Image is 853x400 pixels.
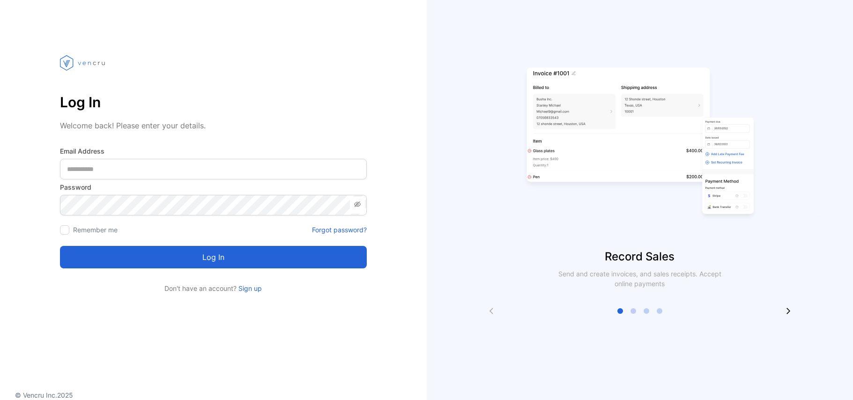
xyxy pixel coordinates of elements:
p: Welcome back! Please enter your details. [60,120,367,131]
p: Send and create invoices, and sales receipts. Accept online payments [550,269,730,289]
p: Don't have an account? [60,283,367,293]
a: Forgot password? [312,225,367,235]
a: Sign up [237,284,262,292]
label: Email Address [60,146,367,156]
label: Password [60,182,367,192]
button: Log in [60,246,367,268]
img: slider image [523,37,757,248]
label: Remember me [73,226,118,234]
img: vencru logo [60,37,107,88]
p: Log In [60,91,367,113]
